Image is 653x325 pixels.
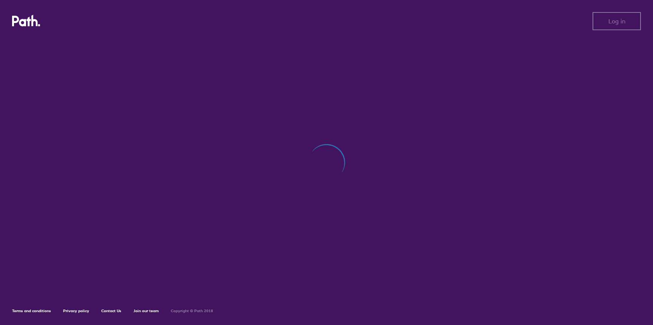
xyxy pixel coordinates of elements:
a: Contact Us [101,308,121,313]
a: Terms and conditions [12,308,51,313]
a: Join our team [133,308,159,313]
span: Log in [608,18,625,25]
button: Log in [593,12,641,30]
a: Privacy policy [63,308,89,313]
h6: Copyright © Path 2018 [171,309,213,313]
